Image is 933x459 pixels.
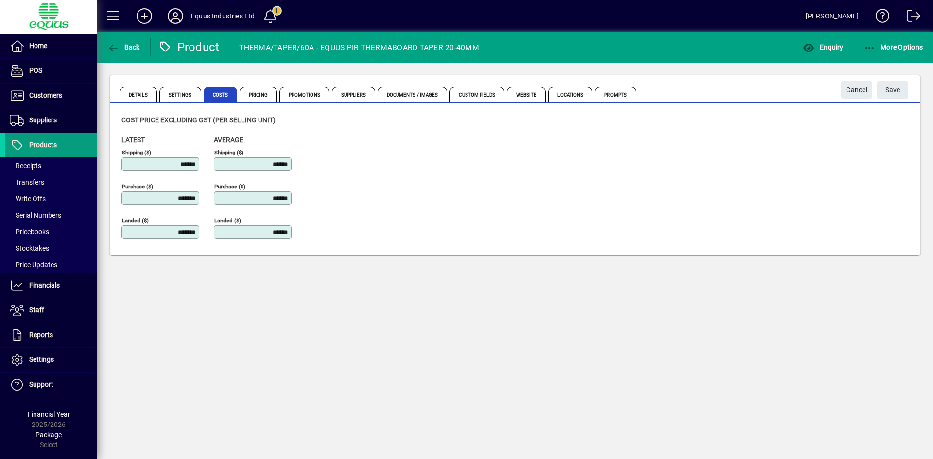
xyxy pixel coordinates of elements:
[214,183,245,190] mat-label: Purchase ($)
[5,190,97,207] a: Write Offs
[159,87,201,102] span: Settings
[107,43,140,51] span: Back
[806,8,859,24] div: [PERSON_NAME]
[800,38,846,56] button: Enquiry
[121,116,276,124] span: Cost price excluding GST (per selling unit)
[595,87,636,102] span: Prompts
[899,2,921,34] a: Logout
[29,356,54,363] span: Settings
[191,8,255,24] div: Equus Industries Ltd
[5,207,97,223] a: Serial Numbers
[121,136,145,144] span: Latest
[5,240,97,256] a: Stocktakes
[10,162,41,170] span: Receipts
[122,183,153,190] mat-label: Purchase ($)
[29,141,57,149] span: Products
[885,82,900,98] span: ave
[548,87,592,102] span: Locations
[29,331,53,339] span: Reports
[5,174,97,190] a: Transfers
[5,298,97,323] a: Staff
[214,217,241,224] mat-label: Landed ($)
[5,273,97,298] a: Financials
[449,87,504,102] span: Custom Fields
[862,38,926,56] button: More Options
[122,217,149,224] mat-label: Landed ($)
[120,87,157,102] span: Details
[97,38,151,56] app-page-header-button: Back
[868,2,890,34] a: Knowledge Base
[158,39,220,55] div: Product
[5,157,97,174] a: Receipts
[29,67,42,74] span: POS
[279,87,329,102] span: Promotions
[10,211,61,219] span: Serial Numbers
[5,34,97,58] a: Home
[29,42,47,50] span: Home
[35,431,62,439] span: Package
[864,43,923,51] span: More Options
[5,59,97,83] a: POS
[204,87,238,102] span: Costs
[29,306,44,314] span: Staff
[846,82,867,98] span: Cancel
[29,380,53,388] span: Support
[5,223,97,240] a: Pricebooks
[5,256,97,273] a: Price Updates
[129,7,160,25] button: Add
[885,86,889,94] span: S
[5,84,97,108] a: Customers
[214,149,243,156] mat-label: Shipping ($)
[214,136,243,144] span: Average
[10,195,46,203] span: Write Offs
[803,43,843,51] span: Enquiry
[332,87,375,102] span: Suppliers
[5,323,97,347] a: Reports
[240,87,277,102] span: Pricing
[10,178,44,186] span: Transfers
[28,410,70,418] span: Financial Year
[29,116,57,124] span: Suppliers
[378,87,448,102] span: Documents / Images
[239,40,479,55] div: THERMA/TAPER/60A - EQUUS PIR THERMABOARD TAPER 20-40MM
[122,149,151,156] mat-label: Shipping ($)
[10,244,49,252] span: Stocktakes
[841,81,872,99] button: Cancel
[10,261,57,269] span: Price Updates
[507,87,546,102] span: Website
[10,228,49,236] span: Pricebooks
[5,348,97,372] a: Settings
[29,281,60,289] span: Financials
[160,7,191,25] button: Profile
[877,81,908,99] button: Save
[5,373,97,397] a: Support
[5,108,97,133] a: Suppliers
[29,91,62,99] span: Customers
[105,38,142,56] button: Back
